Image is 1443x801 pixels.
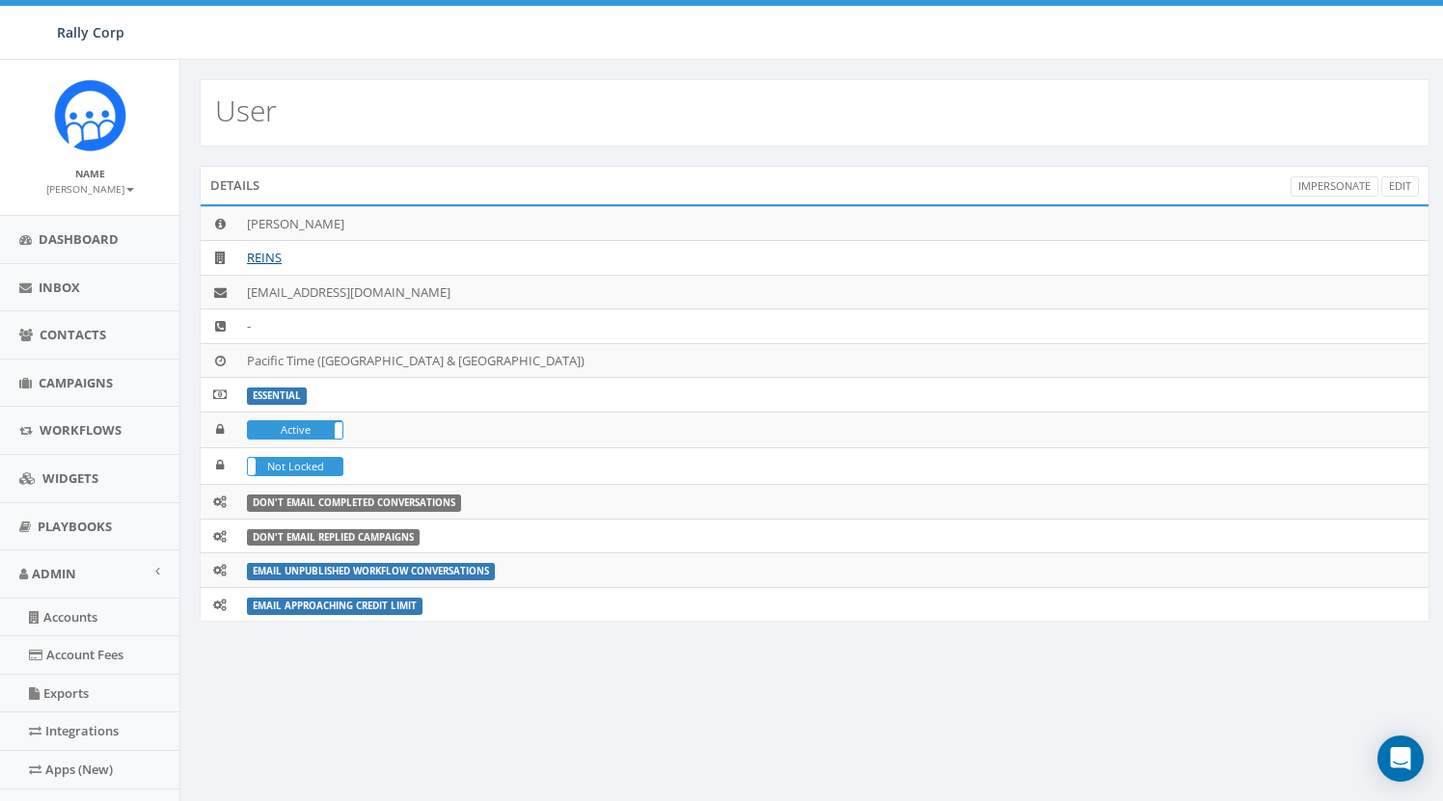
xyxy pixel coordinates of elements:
[54,79,126,151] img: Icon_1.png
[39,374,113,391] span: Campaigns
[1381,176,1419,197] a: Edit
[42,469,98,487] span: Widgets
[247,420,343,440] div: ActiveIn Active
[239,309,1429,344] td: -
[40,326,106,343] span: Contacts
[248,421,342,439] label: Active
[247,529,420,547] label: Don't Email Replied Campaigns
[75,167,105,180] small: Name
[46,182,134,196] small: [PERSON_NAME]
[247,563,495,580] label: Email Unpublished Workflow Conversations
[247,249,282,266] a: REINS
[247,494,461,512] label: Don't Email Completed Conversations
[32,565,76,582] span: Admin
[239,206,1429,241] td: [PERSON_NAME]
[1377,735,1424,782] div: Open Intercom Messenger
[247,387,307,405] label: ESSENTIAL
[247,457,343,476] div: LockedNot Locked
[57,23,124,41] span: Rally Corp
[247,598,422,615] label: Email Approaching Credit Limit
[1291,176,1378,197] a: Impersonate
[38,518,112,535] span: Playbooks
[40,421,122,439] span: Workflows
[200,166,1429,204] div: Details
[39,279,80,296] span: Inbox
[46,179,134,197] a: [PERSON_NAME]
[215,94,277,126] h2: User
[39,230,119,248] span: Dashboard
[239,275,1429,309] td: [EMAIL_ADDRESS][DOMAIN_NAME]
[239,343,1429,378] td: Pacific Time ([GEOGRAPHIC_DATA] & [GEOGRAPHIC_DATA])
[248,458,342,475] label: Not Locked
